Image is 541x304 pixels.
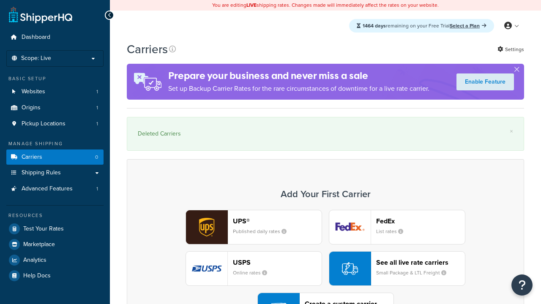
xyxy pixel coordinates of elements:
h3: Add Your First Carrier [136,189,515,199]
a: ShipperHQ Home [9,6,72,23]
small: Published daily rates [233,228,293,235]
span: Dashboard [22,34,50,41]
a: Help Docs [6,268,104,283]
a: Settings [497,43,524,55]
span: Test Your Rates [23,225,64,233]
button: See all live rate carriersSmall Package & LTL Freight [329,251,465,286]
span: Shipping Rules [22,169,61,176]
p: Set up Backup Carrier Rates for the rare circumstances of downtime for a live rate carrier. [168,83,429,95]
img: usps logo [186,252,227,285]
span: 1 [96,120,98,128]
img: fedEx logo [329,210,371,244]
li: Pickup Locations [6,116,104,132]
span: Websites [22,88,45,95]
header: FedEx [376,217,465,225]
a: Select a Plan [450,22,486,30]
h1: Carriers [127,41,168,57]
span: Scope: Live [21,55,51,62]
a: Test Your Rates [6,221,104,236]
a: Carriers 0 [6,149,104,165]
span: Pickup Locations [22,120,66,128]
img: ad-rules-rateshop-fe6ec290ccb7230408bd80ed9643f0289d75e0ffd9eb532fc0e269fcd187b520.png [127,64,168,100]
span: 0 [95,154,98,161]
span: Origins [22,104,41,111]
a: Analytics [6,252,104,268]
span: Analytics [23,257,46,264]
small: List rates [376,228,410,235]
div: Deleted Carriers [138,128,513,140]
img: icon-carrier-liverate-becf4550.svg [342,261,358,277]
a: Websites 1 [6,84,104,100]
span: Advanced Features [22,185,73,193]
li: Origins [6,100,104,116]
span: Carriers [22,154,42,161]
a: Marketplace [6,237,104,252]
button: Open Resource Center [511,274,533,296]
img: ups logo [186,210,227,244]
span: Marketplace [23,241,55,248]
span: Help Docs [23,272,51,280]
li: Websites [6,84,104,100]
a: Pickup Locations 1 [6,116,104,132]
a: Shipping Rules [6,165,104,181]
button: ups logoUPS®Published daily rates [186,210,322,244]
div: Basic Setup [6,75,104,82]
a: Advanced Features 1 [6,181,104,197]
small: Online rates [233,269,274,277]
span: 1 [96,88,98,95]
header: See all live rate carriers [376,258,465,266]
strong: 1464 days [363,22,386,30]
header: UPS® [233,217,322,225]
li: Carriers [6,149,104,165]
div: Resources [6,212,104,219]
h4: Prepare your business and never miss a sale [168,69,429,83]
span: 1 [96,104,98,111]
a: Enable Feature [456,73,514,90]
b: LIVE [246,1,257,9]
div: remaining on your Free Trial [349,19,494,33]
small: Small Package & LTL Freight [376,269,453,277]
li: Advanced Features [6,181,104,197]
header: USPS [233,258,322,266]
span: 1 [96,185,98,193]
button: fedEx logoFedExList rates [329,210,465,244]
a: Origins 1 [6,100,104,116]
a: Dashboard [6,30,104,45]
a: × [510,128,513,135]
div: Manage Shipping [6,140,104,147]
button: usps logoUSPSOnline rates [186,251,322,286]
